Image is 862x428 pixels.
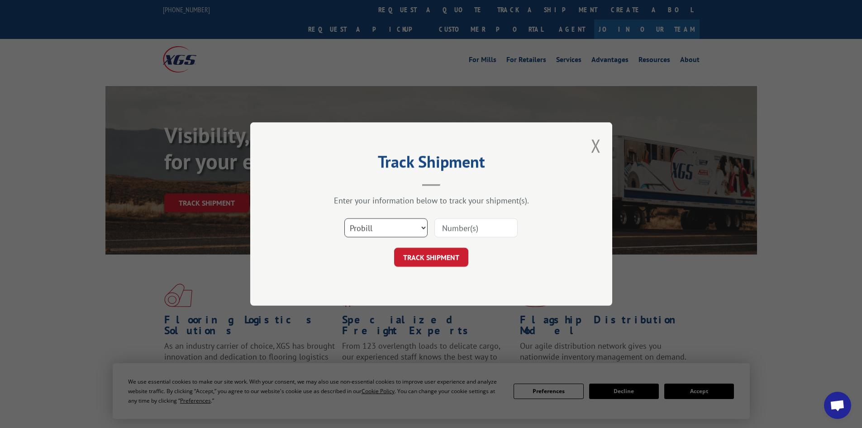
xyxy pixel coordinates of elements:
input: Number(s) [434,218,518,237]
button: TRACK SHIPMENT [394,248,468,267]
div: Enter your information below to track your shipment(s). [295,195,567,206]
button: Close modal [591,134,601,158]
h2: Track Shipment [295,155,567,173]
div: Open chat [824,392,851,419]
